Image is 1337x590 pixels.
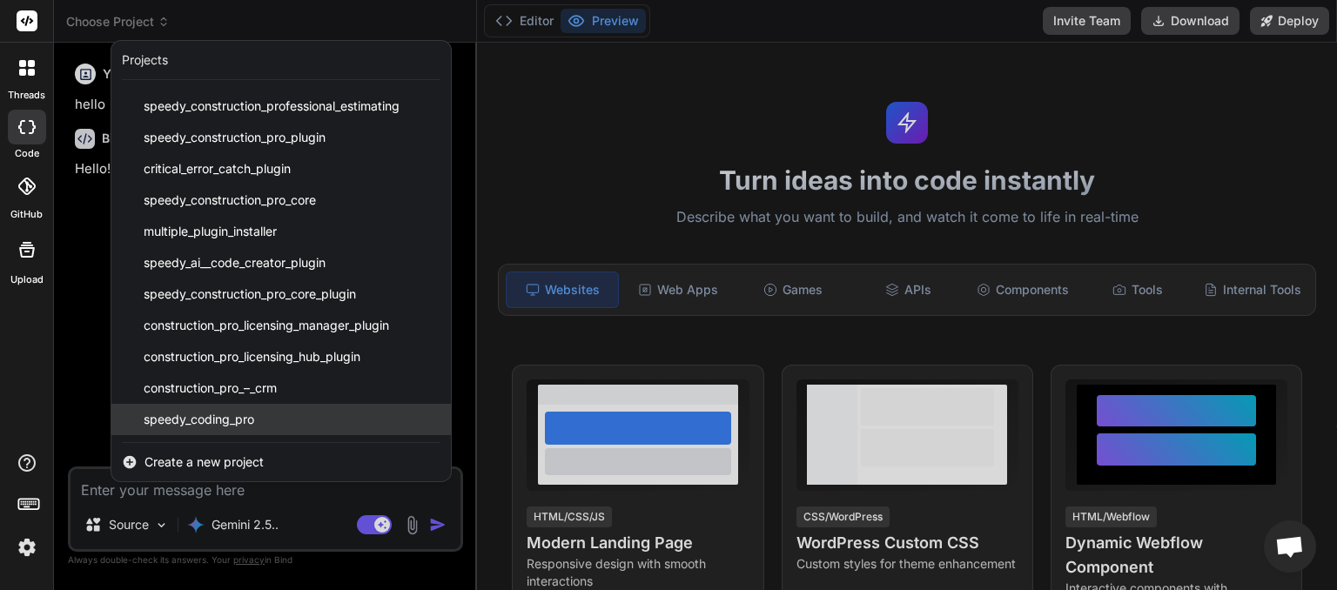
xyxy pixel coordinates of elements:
span: speedy_construction_pro_plugin [144,129,326,146]
label: Upload [10,272,44,287]
span: construction_pro_licensing_hub_plugin [144,348,360,365]
label: threads [8,88,45,103]
span: speedy_coding_pro [144,411,254,428]
label: GitHub [10,207,43,222]
span: construction_pro_licensing_manager_plugin [144,317,389,334]
span: Create a new project [144,453,264,471]
label: code [15,146,39,161]
span: speedy_construction_pro_core [144,191,316,209]
span: critical_error_catch_plugin [144,160,291,178]
span: speedy_construction_pro_core_plugin [144,285,356,303]
a: Open chat [1264,520,1316,573]
img: settings [12,533,42,562]
span: multiple_plugin_installer [144,223,277,240]
span: construction_pro_–_crm [144,379,277,397]
span: speedy_ai__code_creator_plugin [144,254,326,272]
div: Projects [122,51,168,69]
span: speedy_construction_professional_estimating [144,97,400,115]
